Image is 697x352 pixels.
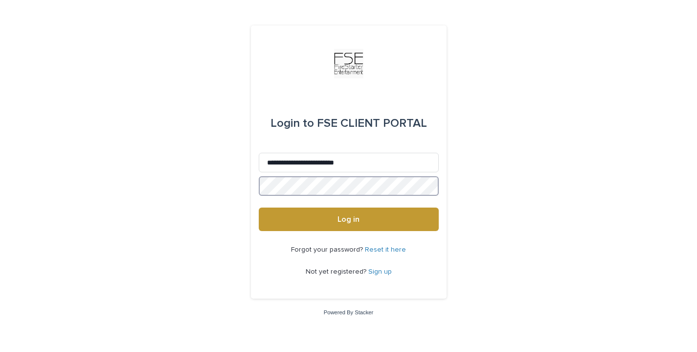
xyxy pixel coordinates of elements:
a: Sign up [368,268,392,275]
img: Km9EesSdRbS9ajqhBzyo [334,49,363,78]
button: Log in [259,208,439,231]
span: Login to [270,117,314,129]
span: Log in [337,215,360,223]
span: Forgot your password? [291,246,365,253]
div: FSE CLIENT PORTAL [270,110,427,137]
a: Reset it here [365,246,406,253]
a: Powered By Stacker [324,309,373,315]
span: Not yet registered? [306,268,368,275]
